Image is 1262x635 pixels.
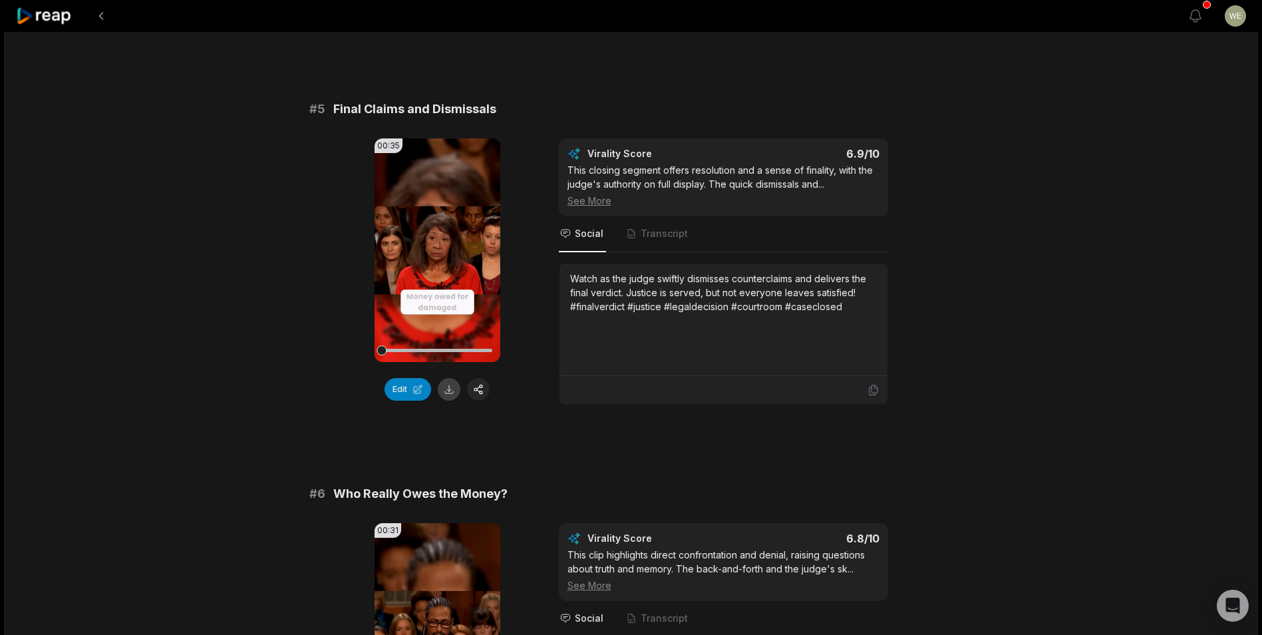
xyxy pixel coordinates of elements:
nav: Tabs [559,216,888,252]
div: Virality Score [587,147,730,160]
div: This clip highlights direct confrontation and denial, raising questions about truth and memory. T... [567,548,879,592]
video: Your browser does not support mp4 format. [375,138,500,362]
span: Transcript [641,227,688,240]
span: # 6 [309,485,325,503]
div: 6.8 /10 [736,532,879,545]
div: Virality Score [587,532,730,545]
div: See More [567,578,879,592]
div: Watch as the judge swiftly dismisses counterclaims and delivers the final verdict. Justice is ser... [570,272,877,314]
span: # 5 [309,100,325,118]
span: Final Claims and Dismissals [333,100,496,118]
span: Who Really Owes the Money? [333,485,508,503]
span: Social [575,227,603,240]
span: Social [575,612,603,625]
div: 6.9 /10 [736,147,879,160]
span: Transcript [641,612,688,625]
div: Open Intercom Messenger [1217,590,1249,622]
div: See More [567,194,879,208]
button: Edit [385,378,431,401]
div: This closing segment offers resolution and a sense of finality, with the judge's authority on ful... [567,163,879,208]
